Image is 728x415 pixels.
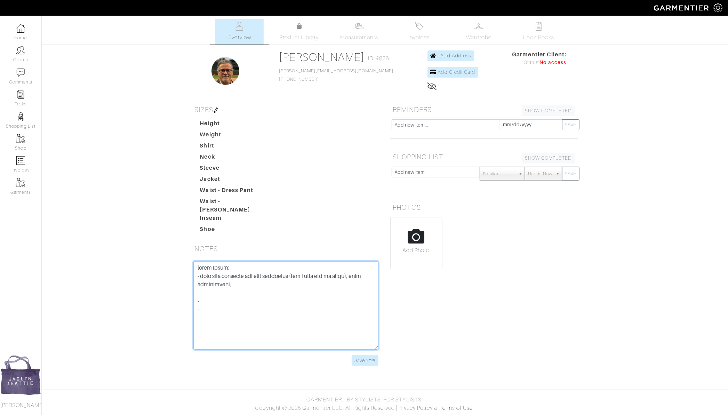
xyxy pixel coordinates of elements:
dt: Shirt [195,142,274,153]
a: Privacy Policy & Terms of Use [398,405,473,411]
h5: SHOPPING LIST [390,150,578,164]
div: Status: [512,59,566,66]
span: Garmentier Client: [512,50,566,59]
h5: REMINDERS [390,103,578,117]
img: reminder-icon-8004d30b9f0a5d33ae49ab947aed9ed385cf756f9e5892f1edd6e32f2345188e.png [16,90,25,99]
a: SHOW COMPLETED [522,105,575,116]
dt: Sleeve [195,164,274,175]
a: Wardrobe [455,19,503,45]
img: stylists-icon-eb353228a002819b7ec25b43dbf5f0378dd9e0616d9560372ff212230b889e62.png [16,112,25,121]
span: No access [540,59,566,66]
span: ID: #826 [368,54,389,63]
h5: SIZES [192,103,380,117]
img: garmentier-logo-header-white-b43fb05a5012e4ada735d5af1a66efaba907eab6374d6393d1fbf88cb4ef424d.png [650,2,714,14]
img: orders-27d20c2124de7fd6de4e0e44c1d41de31381a507db9b33961299e4e07d508b8c.svg [415,22,423,31]
img: garments-icon-b7da505a4dc4fd61783c78ac3ca0ef83fa9d6f193b1c9dc38574b1d14d53ca28.png [16,134,25,143]
img: comment-icon-a0a6a9ef722e966f86d9cbdc48e553b5cf19dbc54f86b18d962a5391bc8f6eb6.png [16,68,25,77]
img: measurements-466bbee1fd09ba9460f595b01e5d73f9e2bff037440d3c8f018324cb6cdf7a4a.svg [355,22,363,31]
button: SAVE [562,119,579,130]
span: Copyright © 2025 Garmentier LLC. All Rights Reserved. [255,405,396,411]
img: basicinfo-40fd8af6dae0f16599ec9e87c0ef1c0a1fdea2edbe929e3d69a839185d80c458.svg [235,22,244,31]
img: orders-icon-0abe47150d42831381b5fb84f609e132dff9fe21cb692f30cb5eec754e2cba89.png [16,156,25,165]
span: Retailer [483,167,515,181]
button: SAVE [562,167,579,181]
textarea: - loremip dolorsi am consect adipisc el seddoei T incidid ut laboree dolo magna al enim adminimve... [193,261,378,350]
dt: Weight [195,130,274,142]
dt: Neck [195,153,274,164]
a: Measurements [335,19,384,45]
a: [PERSON_NAME][EMAIL_ADDRESS][DOMAIN_NAME] [279,69,394,73]
a: SHOW COMPLETED [522,153,575,163]
span: Measurements [340,33,378,42]
input: Add new item... [392,119,500,130]
span: [PHONE_NUMBER] [279,69,394,82]
span: Overview [227,33,251,42]
a: Add Credit Card [427,67,479,78]
img: clients-icon-6bae9207a08558b7cb47a8932f037763ab4055f8c8b6bfacd5dc20c3e0201464.png [16,46,25,55]
dt: Inseam [195,214,274,225]
dt: Waist - Dress Pant [195,186,274,197]
a: Add Address [427,50,474,61]
img: dashboard-icon-dbcd8f5a0b271acd01030246c82b418ddd0df26cd7fceb0bd07c9910d44c42f6.png [16,24,25,33]
span: Needs Now [528,167,552,181]
span: Invoices [408,33,430,42]
span: Look Books [523,33,554,42]
h5: NOTES [192,242,380,256]
dt: Shoe [195,225,274,236]
a: [PERSON_NAME] [279,51,365,63]
img: todo-9ac3debb85659649dc8f770b8b6100bb5dab4b48dedcbae339e5042a72dfd3cc.svg [534,22,543,31]
span: Add Address [441,53,471,58]
input: Add new item [392,167,480,177]
span: Add Credit Card [438,69,475,75]
span: Product Library [280,33,319,42]
img: wardrobe-487a4870c1b7c33e795ec22d11cfc2ed9d08956e64fb3008fe2437562e282088.svg [474,22,483,31]
span: Wardrobe [466,33,491,42]
h5: PHOTOS [390,200,578,214]
a: Product Library [275,22,323,42]
a: Overview [215,19,264,45]
img: garments-icon-b7da505a4dc4fd61783c78ac3ca0ef83fa9d6f193b1c9dc38574b1d14d53ca28.png [16,178,25,187]
a: Invoices [395,19,443,45]
dt: Jacket [195,175,274,186]
img: pen-cf24a1663064a2ec1b9c1bd2387e9de7a2fa800b781884d57f21acf72779bad2.png [213,107,219,113]
img: gear-icon-white-bd11855cb880d31180b6d7d6211b90ccbf57a29d726f0c71d8c61bd08dd39cc2.png [714,3,722,12]
dt: Waist - [PERSON_NAME] [195,197,274,214]
input: Save Note [352,355,378,366]
a: Look Books [514,19,563,45]
dt: Height [195,119,274,130]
